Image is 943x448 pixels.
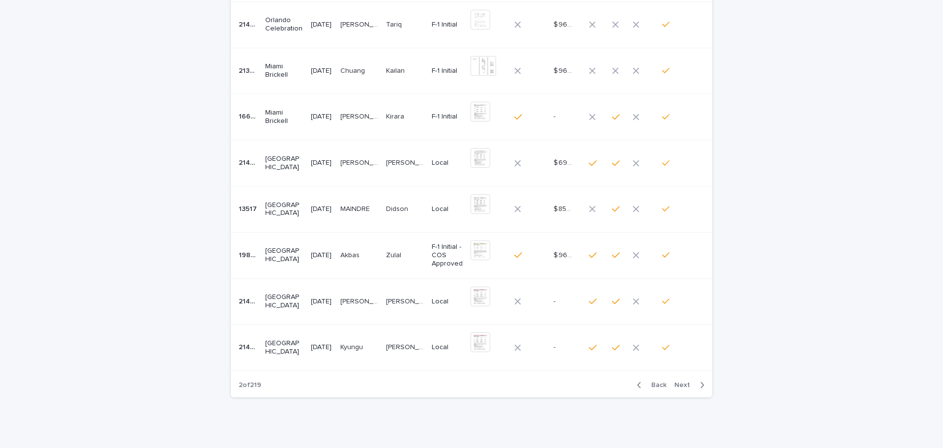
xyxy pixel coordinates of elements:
[239,341,259,352] p: 21453
[231,1,712,48] tr: 2140321403 Orlando Celebration[DATE][PERSON_NAME][PERSON_NAME] TariqTariq F-1 Initial$ 960.00$ 96...
[340,65,367,75] p: Chuang
[386,19,404,29] p: Tariq
[265,201,303,218] p: [GEOGRAPHIC_DATA]
[432,67,463,75] p: F-1 Initial
[265,62,303,79] p: Miami Brickell
[311,159,332,167] p: [DATE]
[239,65,259,75] p: 21345
[386,341,426,352] p: Dan Nsenga
[340,157,380,167] p: Silva Mendes
[340,341,365,352] p: Kyungu
[231,325,712,371] tr: 2145321453 [GEOGRAPHIC_DATA][DATE]KyunguKyungu [PERSON_NAME][PERSON_NAME] Local--
[265,339,303,356] p: [GEOGRAPHIC_DATA]
[231,140,712,186] tr: 2143721437 [GEOGRAPHIC_DATA][DATE][PERSON_NAME][PERSON_NAME] [PERSON_NAME][PERSON_NAME] Local$ 69...
[231,373,269,397] p: 2 of 219
[432,113,463,121] p: F-1 Initial
[554,341,557,352] p: -
[386,157,426,167] p: Michely Cristhina
[432,205,463,213] p: Local
[554,249,574,260] p: $ 960.00
[432,298,463,306] p: Local
[311,205,332,213] p: [DATE]
[265,16,303,33] p: Orlando Celebration
[311,67,332,75] p: [DATE]
[311,21,332,29] p: [DATE]
[554,111,557,121] p: -
[231,48,712,94] tr: 2134521345 Miami Brickell[DATE]ChuangChuang KailanKailan F-1 Initial$ 960.00$ 960.00
[239,296,259,306] p: 21454
[311,113,332,121] p: [DATE]
[340,249,361,260] p: Akbas
[239,111,259,121] p: 16614
[239,249,259,260] p: 19829
[265,155,303,172] p: [GEOGRAPHIC_DATA]
[386,65,407,75] p: Kailan
[386,249,403,260] p: Zulal
[311,343,332,352] p: [DATE]
[340,111,380,121] p: [PERSON_NAME]
[386,203,410,213] p: Didson
[432,343,463,352] p: Local
[340,203,372,213] p: MAINDRE
[386,111,406,121] p: Kirara
[265,247,303,264] p: [GEOGRAPHIC_DATA]
[432,243,463,268] p: F-1 Initial - COS Approved
[239,19,259,29] p: 21403
[645,382,666,388] span: Back
[386,296,426,306] p: Ben Nsenga
[231,186,712,232] tr: 1351713517 [GEOGRAPHIC_DATA][DATE]MAINDREMAINDRE DidsonDidson Local$ 850.00$ 850.00
[340,296,380,306] p: Ilunga Mpunzi
[340,19,380,29] p: ALABDULWAHAB
[239,203,259,213] p: 13517
[670,381,712,389] button: Next
[432,21,463,29] p: F-1 Initial
[311,298,332,306] p: [DATE]
[629,381,670,389] button: Back
[231,232,712,278] tr: 1982919829 [GEOGRAPHIC_DATA][DATE]AkbasAkbas ZulalZulal F-1 Initial - COS Approved$ 960.00$ 960.00
[231,94,712,140] tr: 1661416614 Miami Brickell[DATE][PERSON_NAME][PERSON_NAME] KiraraKirara F-1 Initial--
[554,157,574,167] p: $ 690.00
[265,293,303,310] p: [GEOGRAPHIC_DATA]
[432,159,463,167] p: Local
[231,278,712,325] tr: 2145421454 [GEOGRAPHIC_DATA][DATE][PERSON_NAME][PERSON_NAME] [PERSON_NAME][PERSON_NAME] Local--
[311,251,332,260] p: [DATE]
[554,203,574,213] p: $ 850.00
[554,296,557,306] p: -
[239,157,259,167] p: 21437
[674,382,696,388] span: Next
[554,65,574,75] p: $ 960.00
[554,19,574,29] p: $ 960.00
[265,109,303,125] p: Miami Brickell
